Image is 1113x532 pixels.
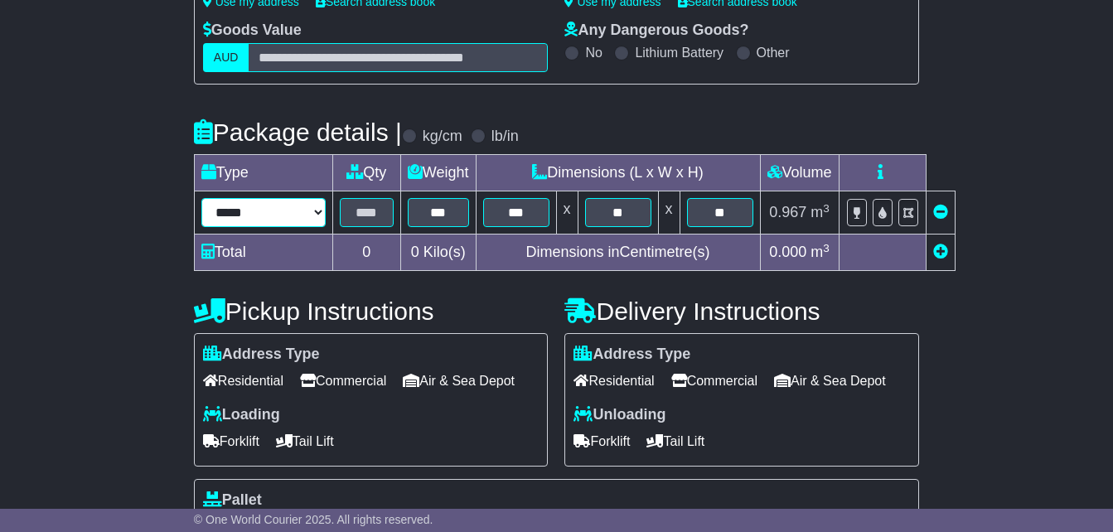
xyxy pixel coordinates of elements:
span: 0.000 [769,244,806,260]
span: Air & Sea Depot [403,368,515,394]
span: Tail Lift [276,428,334,454]
label: Unloading [573,406,665,424]
td: x [556,191,578,235]
td: x [658,191,680,235]
span: Forklift [203,428,259,454]
label: Pallet [203,491,262,510]
span: Residential [203,368,283,394]
span: Forklift [573,428,630,454]
td: Qty [332,155,400,191]
h4: Pickup Instructions [194,297,549,325]
a: Add new item [933,244,948,260]
label: Any Dangerous Goods? [564,22,748,40]
label: AUD [203,43,249,72]
td: Kilo(s) [400,235,476,271]
td: Type [194,155,332,191]
label: lb/in [491,128,519,146]
label: Other [757,45,790,60]
label: kg/cm [423,128,462,146]
td: 0 [332,235,400,271]
a: Remove this item [933,204,948,220]
td: Total [194,235,332,271]
span: © One World Courier 2025. All rights reserved. [194,513,433,526]
td: Dimensions in Centimetre(s) [476,235,760,271]
span: 0 [411,244,419,260]
span: Commercial [671,368,757,394]
label: Address Type [573,346,690,364]
label: Address Type [203,346,320,364]
label: Goods Value [203,22,302,40]
h4: Delivery Instructions [564,297,919,325]
span: m [811,244,830,260]
td: Dimensions (L x W x H) [476,155,760,191]
td: Volume [760,155,839,191]
span: 0.967 [769,204,806,220]
span: m [811,204,830,220]
sup: 3 [823,242,830,254]
span: Air & Sea Depot [774,368,886,394]
td: Weight [400,155,476,191]
label: Lithium Battery [635,45,723,60]
label: Loading [203,406,280,424]
span: Commercial [300,368,386,394]
label: No [585,45,602,60]
span: Tail Lift [646,428,704,454]
span: Residential [573,368,654,394]
h4: Package details | [194,118,402,146]
sup: 3 [823,202,830,215]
